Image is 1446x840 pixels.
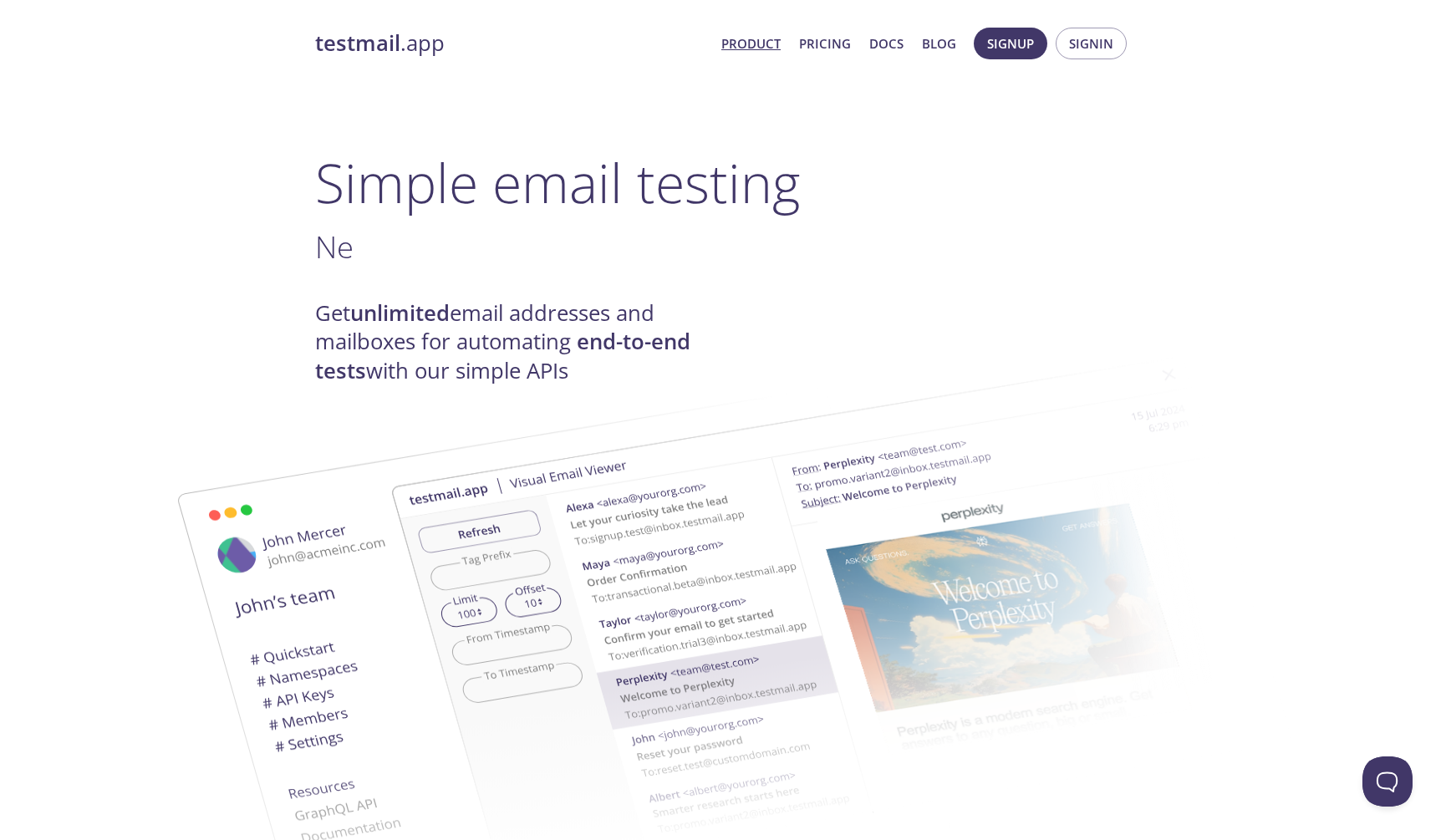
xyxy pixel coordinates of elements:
button: Signup [974,28,1047,59]
a: Product [721,33,781,54]
h1: Simple email testing [315,150,1131,215]
h4: Get email addresses and mailboxes for automating with our simple APIs [315,299,723,385]
iframe: Help Scout Beacon - Open [1362,756,1413,807]
button: Signin [1056,28,1127,59]
a: Docs [869,33,904,54]
strong: testmail [315,28,400,58]
a: testmail.app [315,29,708,58]
strong: unlimited [350,298,450,328]
a: Pricing [799,33,851,54]
strong: end-to-end tests [315,327,690,384]
span: Signup [987,33,1034,54]
span: Signin [1069,33,1113,54]
span: Ne [315,226,354,267]
a: Blog [922,33,956,54]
